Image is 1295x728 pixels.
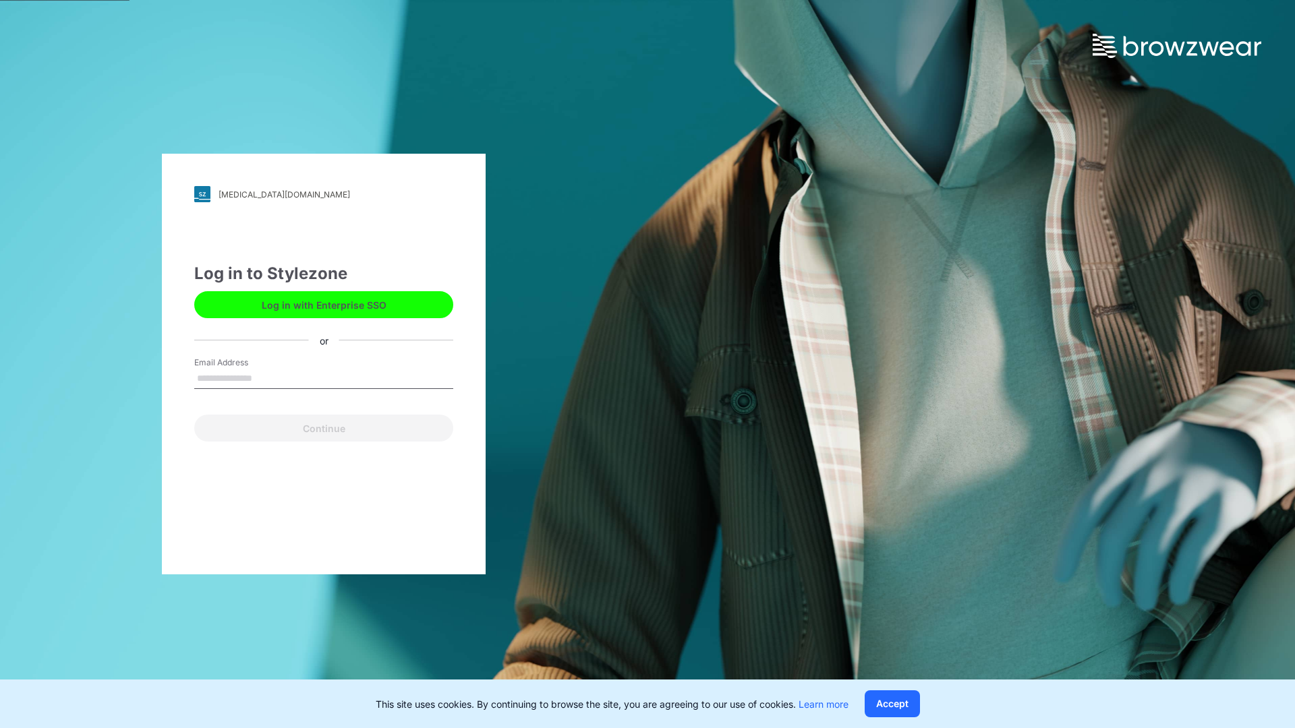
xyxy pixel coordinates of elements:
[1093,34,1261,58] img: browzwear-logo.73288ffb.svg
[376,697,848,711] p: This site uses cookies. By continuing to browse the site, you are agreeing to our use of cookies.
[865,690,920,717] button: Accept
[194,357,289,369] label: Email Address
[194,262,453,286] div: Log in to Stylezone
[194,291,453,318] button: Log in with Enterprise SSO
[309,333,339,347] div: or
[194,186,453,202] a: [MEDICAL_DATA][DOMAIN_NAME]
[799,698,848,710] a: Learn more
[194,186,210,202] img: svg+xml;base64,PHN2ZyB3aWR0aD0iMjgiIGhlaWdodD0iMjgiIHZpZXdCb3g9IjAgMCAyOCAyOCIgZmlsbD0ibm9uZSIgeG...
[219,189,350,200] div: [MEDICAL_DATA][DOMAIN_NAME]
